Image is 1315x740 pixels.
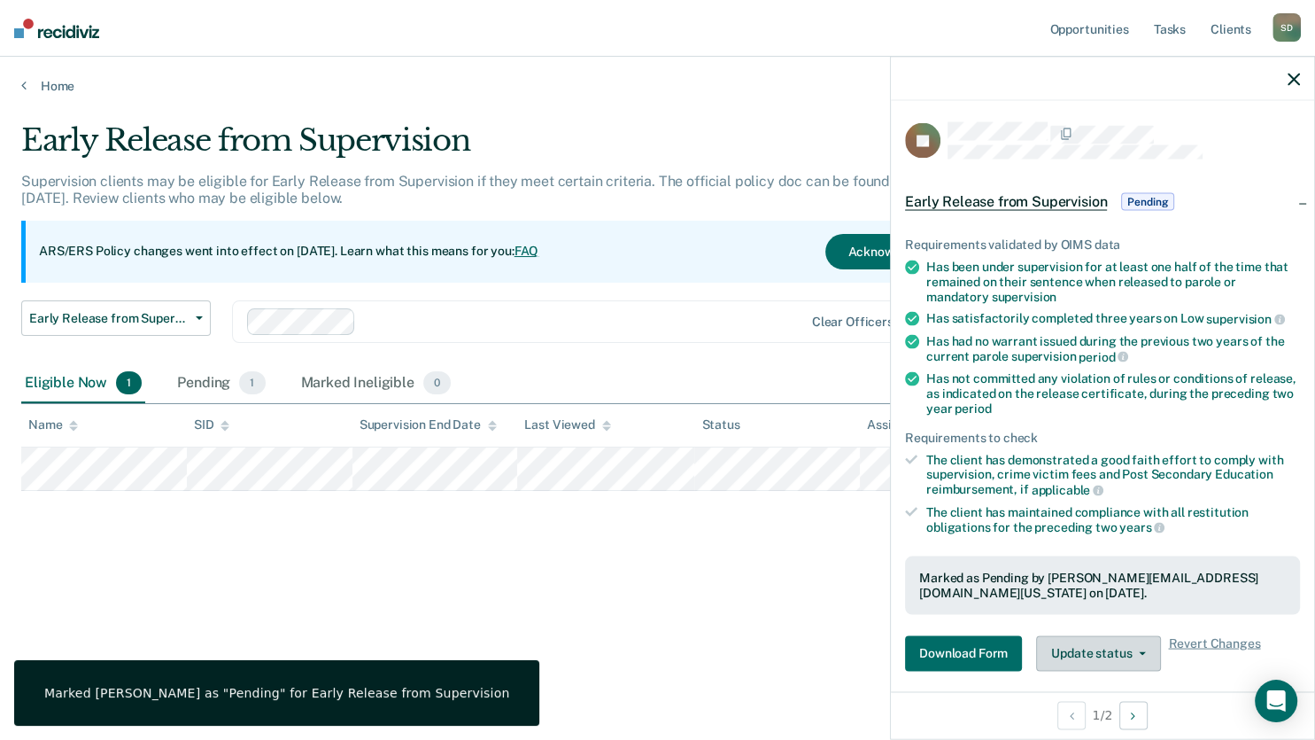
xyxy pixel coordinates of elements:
[514,244,539,258] a: FAQ
[21,122,1008,173] div: Early Release from Supervision
[1206,312,1284,326] span: supervision
[1255,680,1297,722] div: Open Intercom Messenger
[1119,701,1148,729] button: Next Opportunity
[1079,349,1128,363] span: period
[905,193,1107,211] span: Early Release from Supervision
[825,234,994,269] button: Acknowledge & Close
[926,504,1300,534] div: The client has maintained compliance with all restitution obligations for the preceding two
[1121,193,1174,211] span: Pending
[21,78,1294,94] a: Home
[14,19,99,38] img: Recidiviz
[1036,635,1161,671] button: Update status
[194,417,230,432] div: SID
[926,371,1300,416] div: Has not committed any violation of rules or conditions of release, as indicated on the release ce...
[1272,13,1301,42] div: S D
[867,417,950,432] div: Assigned to
[926,260,1300,304] div: Has been under supervision for at least one half of the time that remained on their sentence when...
[21,173,976,206] p: Supervision clients may be eligible for Early Release from Supervision if they meet certain crite...
[812,315,893,330] div: Clear officers
[905,238,1300,253] div: Requirements validated by OIMS data
[28,417,78,432] div: Name
[919,571,1286,601] div: Marked as Pending by [PERSON_NAME][EMAIL_ADDRESS][DOMAIN_NAME][US_STATE] on [DATE].
[360,417,497,432] div: Supervision End Date
[926,452,1300,497] div: The client has demonstrated a good faith effort to comply with supervision, crime victim fees and...
[1119,520,1164,534] span: years
[174,364,268,403] div: Pending
[955,401,991,416] span: period
[116,371,142,394] span: 1
[239,371,265,394] span: 1
[21,364,145,403] div: Eligible Now
[44,685,509,701] div: Marked [PERSON_NAME] as "Pending" for Early Release from Supervision
[701,417,739,432] div: Status
[1032,483,1103,497] span: applicable
[905,635,1029,671] a: Navigate to form link
[524,417,610,432] div: Last Viewed
[1168,635,1260,671] span: Revert Changes
[298,364,455,403] div: Marked Ineligible
[905,430,1300,445] div: Requirements to check
[992,289,1056,303] span: supervision
[926,311,1300,327] div: Has satisfactorily completed three years on Low
[905,635,1022,671] button: Download Form
[29,311,189,326] span: Early Release from Supervision
[1057,701,1086,729] button: Previous Opportunity
[891,174,1314,230] div: Early Release from SupervisionPending
[926,334,1300,364] div: Has had no warrant issued during the previous two years of the current parole supervision
[423,371,451,394] span: 0
[891,691,1314,738] div: 1 / 2
[39,243,538,261] p: ARS/ERS Policy changes went into effect on [DATE]. Learn what this means for you:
